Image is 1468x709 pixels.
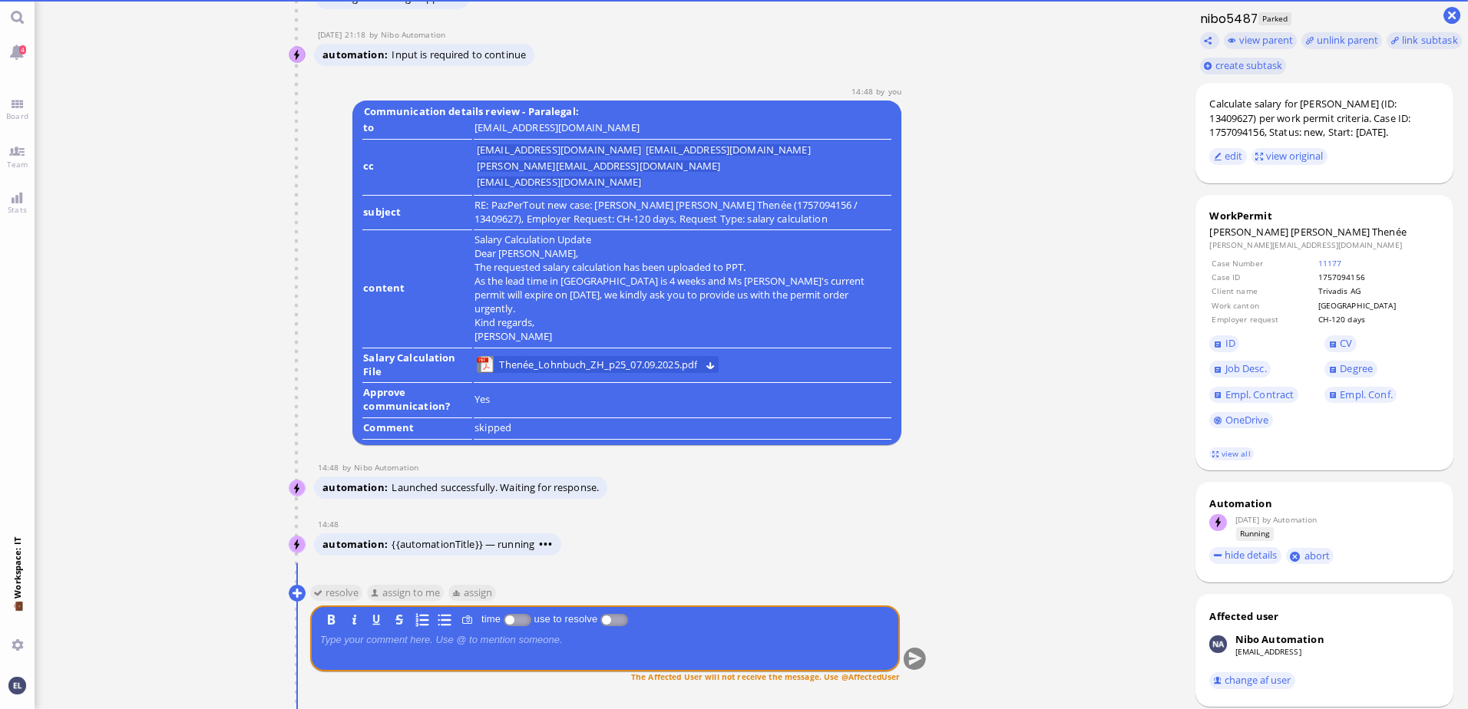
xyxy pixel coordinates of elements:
button: resolve [310,584,363,601]
img: Nibo Automation [289,480,306,497]
span: {{automationTitle}} — running [392,537,553,551]
img: Nibo Automation [1209,635,1226,652]
button: B [323,611,340,628]
span: by [876,86,888,97]
li: [EMAIL_ADDRESS][DOMAIN_NAME] [646,144,811,157]
span: CV [1340,336,1352,350]
span: Input is required to continue [392,48,526,61]
button: unlink parent [1301,32,1383,49]
td: Comment [362,420,472,440]
td: to [362,120,472,140]
span: Yes [474,392,490,406]
td: Work canton [1211,299,1315,312]
span: Thenée_Lohnbuch_ZH_p25_07.09.2025.pdf [499,356,697,373]
dd: [PERSON_NAME][EMAIL_ADDRESS][DOMAIN_NAME] [1209,239,1440,250]
td: subject [362,197,472,231]
span: automation [322,48,392,61]
span: automation@nibo.ai [381,29,445,40]
button: Copy ticket nibo5487 link to clipboard [1200,32,1220,49]
span: 14:48 [318,519,342,529]
span: Degree [1340,361,1373,375]
p: Kind regards, [PERSON_NAME] [474,315,891,343]
span: ID [1225,336,1235,350]
span: • [548,537,553,551]
span: automation [322,537,392,551]
span: Team [3,159,32,170]
a: view all [1209,447,1254,460]
a: Empl. Conf. [1324,387,1397,404]
li: [EMAIL_ADDRESS][DOMAIN_NAME] [477,144,642,157]
lob-view: Thenée_Lohnbuch_ZH_p25_07.09.2025.pdf [477,356,719,373]
span: Stats [4,204,31,215]
li: [PERSON_NAME][EMAIL_ADDRESS][DOMAIN_NAME] [477,160,720,173]
span: The Affected User will not receive the message. Use @AffectedUser [631,671,900,681]
button: assign to me [367,584,445,601]
span: 💼 Workspace: IT [12,599,23,633]
p: As the lead time in [GEOGRAPHIC_DATA] is 4 weeks and Ms [PERSON_NAME]'s current permit will expir... [474,274,891,315]
span: link subtask [1402,33,1458,47]
button: U [369,611,385,628]
a: ID [1209,335,1239,352]
td: content [362,232,472,348]
p: The requested salary calculation has been uploaded to PPT. [474,260,891,274]
span: automation@nibo.ai [354,462,418,473]
td: Client name [1211,285,1315,297]
td: Employer request [1211,313,1315,325]
span: by [1262,514,1271,525]
span: Running [1236,527,1274,540]
span: [PERSON_NAME] [PERSON_NAME] [1209,225,1370,239]
button: assign [448,584,497,601]
span: elena.pascarelli@bluelakelegal.com [888,86,901,97]
span: Parked [1258,12,1291,25]
p-inputswitch: Log time spent [504,613,531,625]
button: S [391,611,408,628]
button: hide details [1209,547,1281,564]
td: cc [362,141,472,196]
span: Thenée [1372,225,1407,239]
span: Job Desc. [1225,361,1267,375]
button: Download Thenée_Lohnbuch_ZH_p25_07.09.2025.pdf [706,359,716,369]
a: [EMAIL_ADDRESS] [1235,646,1301,657]
button: abort [1286,548,1334,564]
span: • [539,537,544,551]
td: CH-120 days [1318,313,1439,325]
button: I [346,611,362,628]
span: 14:48 [318,462,342,473]
div: Affected user [1209,609,1278,623]
td: Trivadis AG [1318,285,1439,297]
div: Automation [1209,496,1440,510]
a: View Thenée_Lohnbuch_ZH_p25_07.09.2025.pdf [497,356,700,373]
img: Nibo Automation [289,47,306,64]
a: OneDrive [1209,412,1273,429]
div: Nibo Automation [1235,632,1324,646]
span: [DATE] 21:18 [318,29,369,40]
span: by [342,462,355,473]
div: Salary Calculation Update [474,232,591,246]
p-inputswitch: use to resolve [600,613,628,625]
button: view original [1251,148,1328,165]
span: Board [2,110,32,121]
button: change af user [1209,672,1295,689]
a: Job Desc. [1209,361,1271,378]
runbook-parameter-view: RE: PazPerTout new case: [PERSON_NAME] [PERSON_NAME] Thenée (1757094156 / 13409627), Employer Req... [474,198,858,226]
h1: nibo5487 [1195,10,1258,28]
div: WorkPermit [1209,209,1440,223]
td: [GEOGRAPHIC_DATA] [1318,299,1439,312]
label: time [478,613,504,625]
td: Salary Calculation File [362,350,472,384]
a: 11177 [1318,258,1342,269]
span: Launched successfully. Waiting for response. [392,480,599,494]
span: automation [322,480,392,494]
div: Calculate salary for [PERSON_NAME] (ID: 13409627) per work permit criteria. Case ID: 1757094156, ... [1209,97,1440,140]
task-group-action-menu: link subtask [1387,32,1462,49]
a: Degree [1324,361,1377,378]
img: You [8,677,25,694]
a: Empl. Contract [1209,387,1298,404]
span: 14:48 [851,86,876,97]
td: Case Number [1211,257,1315,269]
li: [EMAIL_ADDRESS][DOMAIN_NAME] [477,176,642,189]
runbook-parameter-view: [EMAIL_ADDRESS][DOMAIN_NAME] [474,120,640,134]
td: Case ID [1211,271,1315,283]
span: skipped [474,420,511,434]
button: edit [1209,148,1247,165]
